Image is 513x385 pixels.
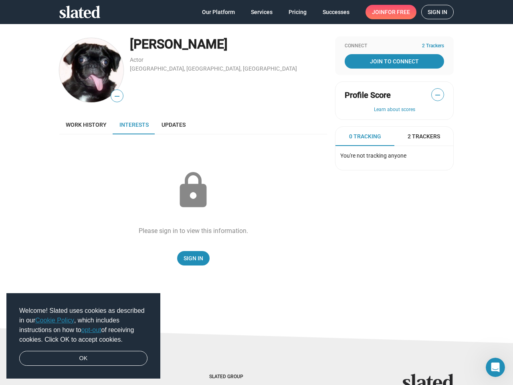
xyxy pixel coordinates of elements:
[130,36,327,53] div: [PERSON_NAME]
[372,5,410,19] span: Join
[251,5,273,19] span: Services
[177,251,210,265] a: Sign In
[408,133,440,140] span: 2 Trackers
[35,317,74,324] a: Cookie Policy
[162,122,186,128] span: Updates
[486,358,505,377] iframe: Intercom live chat
[59,38,123,102] img: Sharon Bruneau
[184,251,203,265] span: Sign In
[323,5,349,19] span: Successes
[340,152,406,159] span: You're not tracking anyone
[422,43,444,49] span: 2 Trackers
[173,170,213,211] mat-icon: lock
[130,57,143,63] a: Actor
[155,115,192,134] a: Updates
[19,351,147,366] a: dismiss cookie message
[113,115,155,134] a: Interests
[345,54,444,69] a: Join To Connect
[432,90,444,100] span: —
[19,306,147,344] span: Welcome! Slated uses cookies as described in our , which includes instructions on how to of recei...
[111,91,123,101] span: —
[366,5,416,19] a: Joinfor free
[346,54,442,69] span: Join To Connect
[282,5,313,19] a: Pricing
[289,5,307,19] span: Pricing
[209,374,264,380] div: Slated Group
[421,5,454,19] a: Sign in
[119,122,149,128] span: Interests
[244,5,279,19] a: Services
[428,5,447,19] span: Sign in
[316,5,356,19] a: Successes
[66,122,107,128] span: Work history
[59,115,113,134] a: Work history
[385,5,410,19] span: for free
[130,65,297,72] a: [GEOGRAPHIC_DATA], [GEOGRAPHIC_DATA], [GEOGRAPHIC_DATA]
[345,107,444,113] button: Learn about scores
[196,5,241,19] a: Our Platform
[6,293,160,379] div: cookieconsent
[345,90,391,101] span: Profile Score
[139,227,248,235] div: Please sign in to view this information.
[349,133,381,140] span: 0 Tracking
[345,43,444,49] div: Connect
[202,5,235,19] span: Our Platform
[81,326,101,333] a: opt-out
